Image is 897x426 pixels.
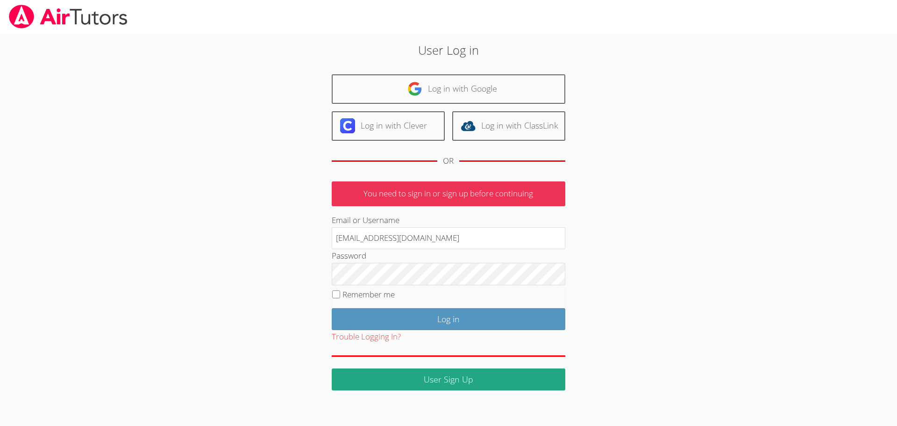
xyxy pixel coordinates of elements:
[332,368,565,390] a: User Sign Up
[332,181,565,206] p: You need to sign in or sign up before continuing
[332,250,366,261] label: Password
[452,111,565,141] a: Log in with ClassLink
[8,5,128,29] img: airtutors_banner-c4298cdbf04f3fff15de1276eac7730deb9818008684d7c2e4769d2f7ddbe033.png
[332,330,401,344] button: Trouble Logging In?
[332,308,565,330] input: Log in
[332,215,399,225] label: Email or Username
[407,81,422,96] img: google-logo-50288ca7cdecda66e5e0955fdab243c47b7ad437acaf1139b6f446037453330a.svg
[461,118,476,133] img: classlink-logo-d6bb404cc1216ec64c9a2012d9dc4662098be43eaf13dc465df04b49fa7ab582.svg
[342,289,395,300] label: Remember me
[332,74,565,104] a: Log in with Google
[206,41,691,59] h2: User Log in
[332,111,445,141] a: Log in with Clever
[443,154,454,168] div: OR
[340,118,355,133] img: clever-logo-6eab21bc6e7a338710f1a6ff85c0baf02591cd810cc4098c63d3a4b26e2feb20.svg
